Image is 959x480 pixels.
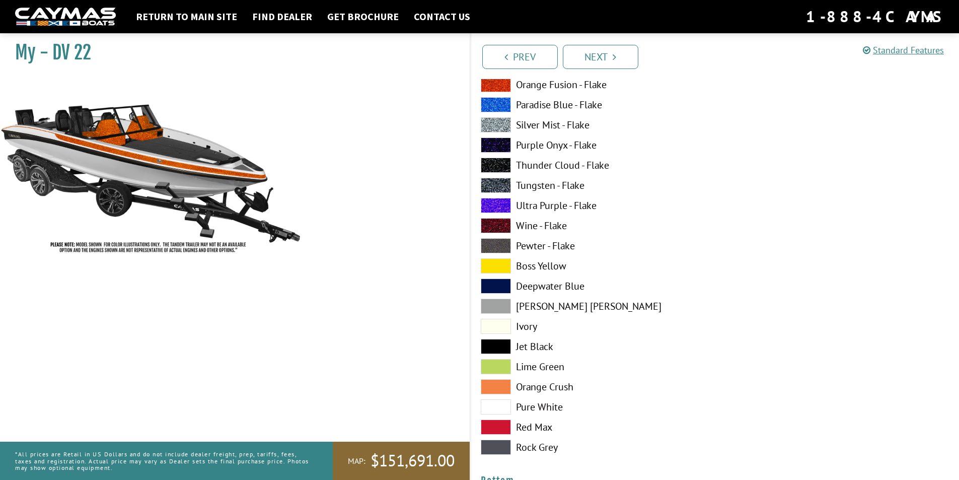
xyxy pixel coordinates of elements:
[481,359,705,374] label: Lime Green
[481,238,705,253] label: Pewter - Flake
[481,97,705,112] label: Paradise Blue - Flake
[481,279,705,294] label: Deepwater Blue
[131,10,242,23] a: Return to main site
[481,117,705,132] label: Silver Mist - Flake
[15,8,116,26] img: white-logo-c9c8dbefe5ff5ceceb0f0178aa75bf4bb51f6bca0971e226c86eb53dfe498488.png
[348,456,365,466] span: MAP:
[482,45,558,69] a: Prev
[481,77,705,92] label: Orange Fusion - Flake
[481,420,705,435] label: Red Max
[481,138,705,153] label: Purple Onyx - Flake
[481,178,705,193] label: Tungsten - Flake
[481,218,705,233] label: Wine - Flake
[481,299,705,314] label: [PERSON_NAME] [PERSON_NAME]
[481,158,705,173] label: Thunder Cloud - Flake
[15,446,310,476] p: *All prices are Retail in US Dollars and do not include dealer freight, prep, tariffs, fees, taxe...
[863,44,944,56] a: Standard Features
[322,10,404,23] a: Get Brochure
[481,319,705,334] label: Ivory
[371,450,455,471] span: $151,691.00
[409,10,475,23] a: Contact Us
[15,41,445,64] h1: My - DV 22
[247,10,317,23] a: Find Dealer
[806,6,944,28] div: 1-888-4CAYMAS
[481,379,705,394] label: Orange Crush
[481,198,705,213] label: Ultra Purple - Flake
[333,442,470,480] a: MAP:$151,691.00
[481,339,705,354] label: Jet Black
[481,399,705,415] label: Pure White
[563,45,638,69] a: Next
[481,258,705,273] label: Boss Yellow
[481,440,705,455] label: Rock Grey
